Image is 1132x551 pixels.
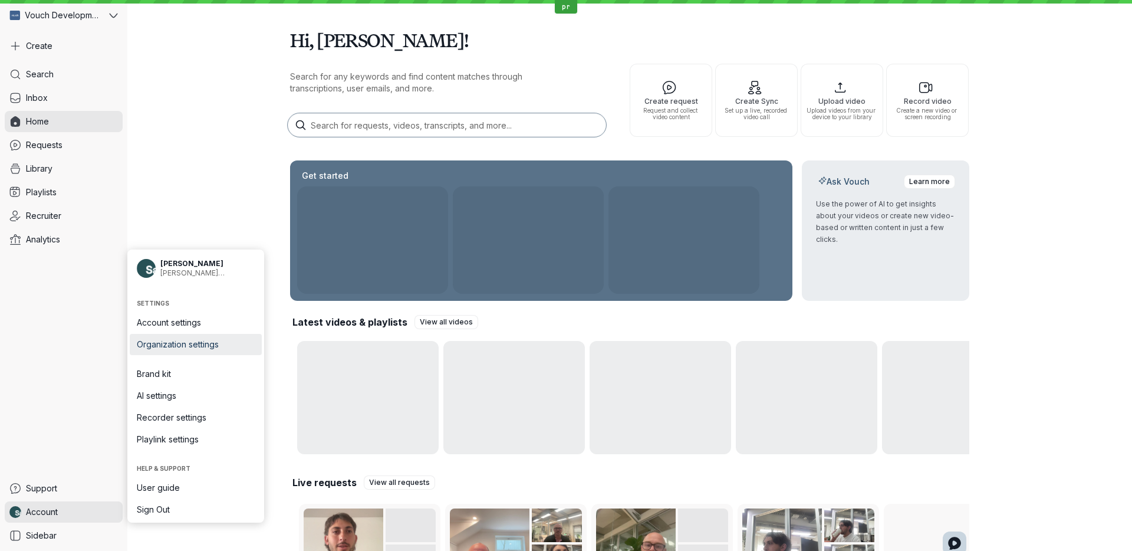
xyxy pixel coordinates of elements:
button: Record videoCreate a new video or screen recording [886,64,969,137]
span: Create Sync [720,97,792,105]
a: Home [5,111,123,132]
span: Record video [891,97,963,105]
p: Search for any keywords and find content matches through transcriptions, user emails, and more. [290,71,573,94]
span: Brand kit [137,368,255,380]
a: Organization settings [130,334,262,355]
button: Create [5,35,123,57]
img: Nathan Weinstock avatar [137,259,156,278]
a: Support [5,478,123,499]
span: Library [26,163,52,175]
span: Recorder settings [137,412,255,424]
a: Account settings [130,312,262,333]
span: Sidebar [26,530,57,542]
span: Home [26,116,49,127]
a: AI settings [130,385,262,406]
a: Sidebar [5,525,123,546]
span: View all requests [369,477,430,488]
span: Playlists [26,186,57,198]
span: [PERSON_NAME][EMAIL_ADDRESS][DOMAIN_NAME] [160,268,255,278]
span: Upload videos from your device to your library [806,107,878,120]
button: Create requestRequest and collect video content [630,64,712,137]
span: Help & support [137,465,255,472]
a: Recorder settings [130,407,262,428]
span: User guide [137,482,255,494]
span: View all videos [420,316,473,328]
h1: Hi, [PERSON_NAME]! [290,24,969,57]
span: Settings [137,300,255,307]
button: Upload videoUpload videos from your device to your library [801,64,883,137]
h2: Live requests [292,476,357,489]
div: Vouch Development Team [5,5,107,26]
span: Analytics [26,234,60,245]
span: Organization settings [137,339,255,350]
a: Nathan Weinstock avatarAccount [5,501,123,523]
a: Search [5,64,123,85]
img: Nathan Weinstock avatar [9,506,21,518]
span: Recruiter [26,210,61,222]
a: Sign Out [130,499,262,520]
button: Create SyncSet up a live, recorded video call [715,64,798,137]
span: Playlink settings [137,434,255,445]
span: AI settings [137,390,255,402]
a: Recruiter [5,205,123,227]
a: View all requests [364,475,435,490]
span: Learn more [909,176,950,188]
h2: Latest videos & playlists [292,316,407,329]
a: Playlists [5,182,123,203]
a: Requests [5,135,123,156]
span: Sign Out [137,504,255,516]
span: Create request [635,97,707,105]
span: Request and collect video content [635,107,707,120]
a: View all videos [414,315,478,329]
span: Requests [26,139,62,151]
span: Support [26,483,57,494]
a: User guide [130,477,262,498]
input: Search for requests, videos, transcripts, and more... [288,113,606,137]
span: Create a new video or screen recording [891,107,963,120]
h2: Ask Vouch [816,176,872,188]
p: Use the power of AI to get insights about your videos or create new video-based or written conten... [816,198,955,245]
span: Vouch Development Team [25,9,100,21]
span: [PERSON_NAME] [160,259,255,268]
a: Library [5,158,123,179]
button: Vouch Development Team avatarVouch Development Team [5,5,123,26]
span: Set up a live, recorded video call [720,107,792,120]
h2: Get started [300,170,351,182]
span: Upload video [806,97,878,105]
span: Search [26,68,54,80]
span: Create [26,40,52,52]
a: Brand kit [130,363,262,385]
span: Account [26,506,58,518]
a: Inbox [5,87,123,109]
a: Learn more [904,175,955,189]
a: Analytics [5,229,123,250]
img: Vouch Development Team avatar [9,10,20,21]
span: Account settings [137,317,255,329]
a: Playlink settings [130,429,262,450]
span: Inbox [26,92,48,104]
